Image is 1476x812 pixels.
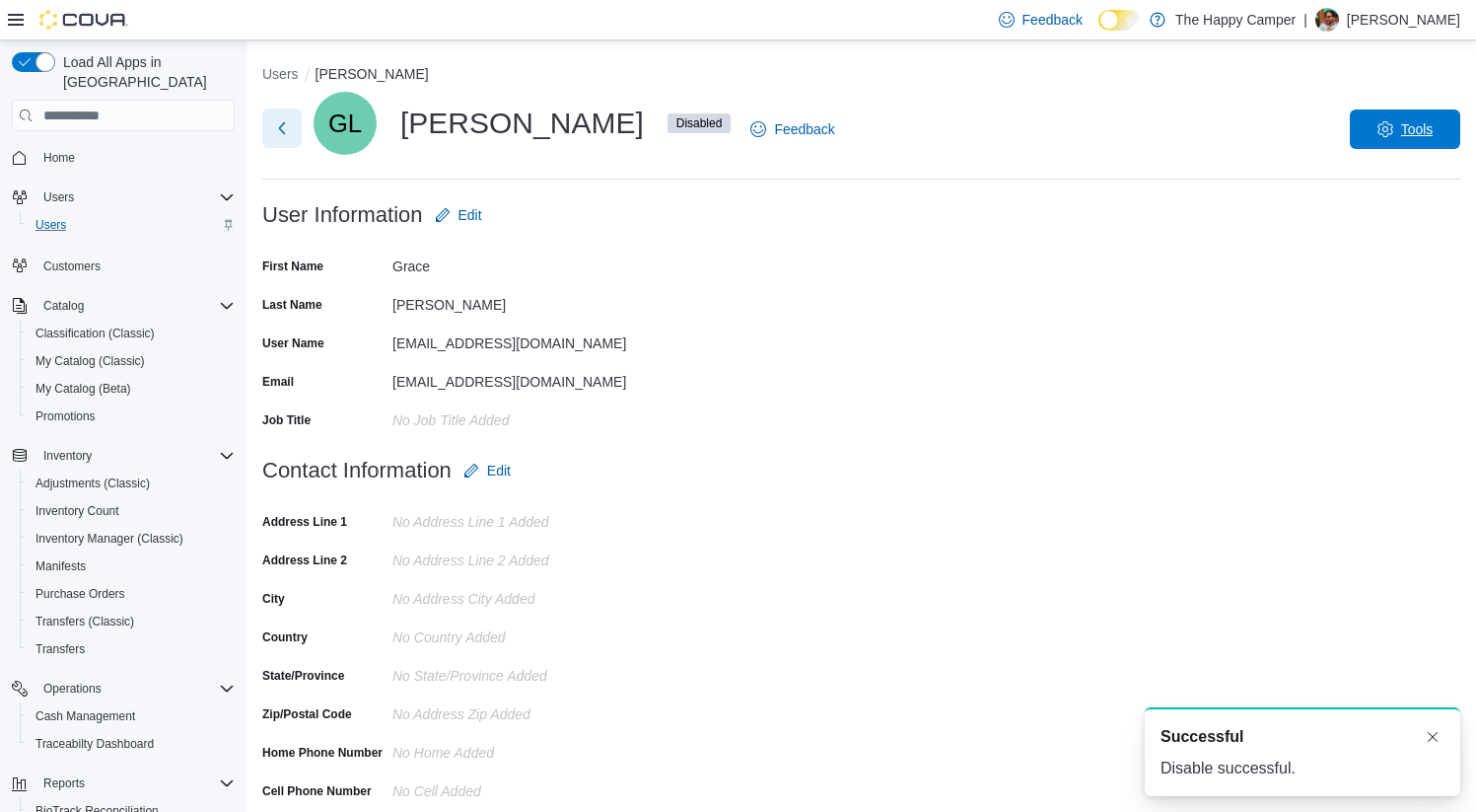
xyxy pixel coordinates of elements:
[392,251,657,274] div: Grace
[742,110,842,149] a: Feedback
[35,444,100,468] button: Inventory
[1401,119,1434,139] span: Tools
[20,320,243,347] button: Classification (Classic)
[4,442,243,470] button: Inventory
[1421,725,1444,749] button: Dismiss toast
[668,113,732,133] span: Disabled
[35,677,235,701] span: Operations
[35,253,235,277] span: Customers
[1022,10,1083,30] span: Feedback
[427,195,490,235] button: Edit
[20,211,243,239] button: Users
[392,506,657,530] div: No Address Line 1 added
[262,553,347,568] label: Address Line 2
[392,775,657,799] div: No Cell added
[1098,31,1099,32] span: Dark Mode
[28,610,142,633] a: Transfers (Classic)
[328,92,362,155] span: GL
[262,66,299,82] button: Users
[35,503,119,519] span: Inventory Count
[262,258,323,274] label: First Name
[1303,8,1307,32] p: |
[1350,110,1460,149] button: Tools
[28,732,162,756] a: Traceabilty Dashboard
[35,294,92,318] button: Catalog
[28,499,235,523] span: Inventory Count
[28,349,153,373] a: My Catalog (Classic)
[35,708,135,724] span: Cash Management
[35,614,134,629] span: Transfers (Classic)
[676,114,723,132] span: Disabled
[20,553,243,580] button: Manifests
[28,610,235,633] span: Transfers (Classic)
[4,675,243,702] button: Operations
[262,374,294,390] label: Email
[43,258,101,274] span: Customers
[55,52,235,92] span: Load All Apps in [GEOGRAPHIC_DATA]
[262,629,308,645] label: Country
[392,699,657,722] div: No Address Zip added
[4,251,243,279] button: Customers
[392,328,657,351] div: [EMAIL_ADDRESS][DOMAIN_NAME]
[28,704,143,728] a: Cash Management
[28,377,139,401] a: My Catalog (Beta)
[35,353,145,369] span: My Catalog (Classic)
[35,641,85,657] span: Transfers
[262,297,322,313] label: Last Name
[28,527,235,551] span: Inventory Manager (Classic)
[28,405,104,428] a: Promotions
[35,255,108,278] a: Customers
[20,347,243,375] button: My Catalog (Classic)
[28,637,93,661] a: Transfers
[20,730,243,758] button: Traceabilty Dashboard
[35,294,235,318] span: Catalog
[1098,10,1140,31] input: Dark Mode
[28,405,235,428] span: Promotions
[28,554,94,578] a: Manifests
[392,622,657,645] div: No Country Added
[35,772,235,795] span: Reports
[28,554,235,578] span: Manifests
[20,608,243,635] button: Transfers (Classic)
[316,66,429,82] button: [PERSON_NAME]
[43,448,92,464] span: Inventory
[4,770,243,797] button: Reports
[20,525,243,553] button: Inventory Manager (Classic)
[20,497,243,525] button: Inventory Count
[456,451,519,490] button: Edit
[262,64,1460,88] nav: An example of EuiBreadcrumbs
[35,381,131,397] span: My Catalog (Beta)
[262,783,372,799] label: Cell Phone Number
[35,444,235,468] span: Inventory
[20,702,243,730] button: Cash Management
[262,514,347,530] label: Address Line 1
[35,217,66,233] span: Users
[43,189,74,205] span: Users
[28,499,127,523] a: Inventory Count
[262,412,311,428] label: Job Title
[28,213,235,237] span: Users
[20,403,243,430] button: Promotions
[20,375,243,403] button: My Catalog (Beta)
[4,292,243,320] button: Catalog
[28,582,235,606] span: Purchase Orders
[392,545,657,568] div: No Address Line 2 added
[314,92,731,155] div: [PERSON_NAME]
[1160,757,1444,780] div: Disable successful.
[28,377,235,401] span: My Catalog (Beta)
[262,745,383,761] label: Home Phone Number
[314,92,377,155] div: Grace Lee
[35,145,235,170] span: Home
[35,677,109,701] button: Operations
[262,591,285,607] label: City
[1160,725,1243,749] span: Successful
[35,531,183,547] span: Inventory Manager (Classic)
[774,119,834,139] span: Feedback
[262,109,302,148] button: Next
[1160,725,1444,749] div: Notification
[392,405,657,428] div: No Job Title added
[35,586,125,602] span: Purchase Orders
[262,706,352,722] label: Zip/Postal Code
[39,10,128,30] img: Cova
[35,326,155,341] span: Classification (Classic)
